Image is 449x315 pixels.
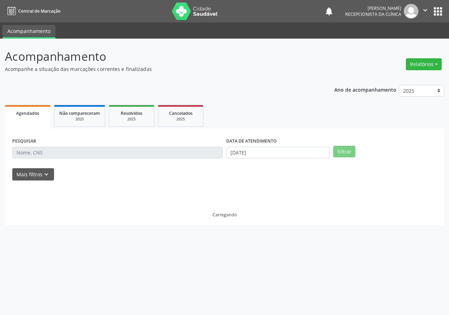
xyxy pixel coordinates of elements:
[114,117,149,122] div: 2025
[345,11,401,17] span: Recepcionista da clínica
[2,25,55,39] a: Acompanhamento
[12,147,223,159] input: Nome, CNS
[59,117,100,122] div: 2025
[59,110,100,116] span: Não compareceram
[421,6,429,14] i: 
[5,65,312,73] p: Acompanhe a situação das marcações correntes e finalizadas
[12,168,54,181] button: Mais filtroskeyboard_arrow_down
[324,6,334,16] button: notifications
[226,147,330,159] input: Selecione um intervalo
[334,85,396,94] p: Ano de acompanhamento
[418,4,432,19] button: 
[169,110,193,116] span: Cancelados
[12,136,36,147] label: PESQUISAR
[432,5,444,18] button: apps
[121,110,142,116] span: Resolvidos
[226,136,277,147] label: DATA DE ATENDIMENTO
[333,146,355,158] button: Filtrar
[5,5,60,17] a: Central de Marcação
[213,212,237,218] div: Carregando
[18,8,60,14] span: Central de Marcação
[5,48,312,65] p: Acompanhamento
[406,58,442,70] button: Relatórios
[404,4,418,19] img: img
[163,117,198,122] div: 2025
[16,110,39,116] span: Agendados
[42,171,50,178] i: keyboard_arrow_down
[345,5,401,11] div: [PERSON_NAME]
